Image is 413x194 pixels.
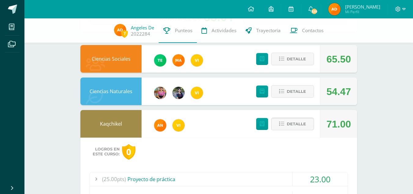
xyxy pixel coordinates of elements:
button: Detalle [271,118,314,130]
img: f428c1eda9873657749a26557ec094a8.png [191,54,203,67]
span: Detalle [287,118,306,130]
a: Punteos [159,18,197,43]
span: Punteos [175,27,192,34]
img: f428c1eda9873657749a26557ec094a8.png [191,87,203,99]
span: Contactos [302,27,323,34]
div: 23.00 [293,172,348,186]
span: Actividades [212,27,236,34]
span: 320 [311,8,318,15]
a: Trayectoria [241,18,285,43]
span: [PERSON_NAME] [345,4,380,10]
div: 65.50 [326,45,351,73]
span: Trayectoria [256,27,281,34]
span: Detalle [287,86,306,97]
span: Mi Perfil [345,9,380,14]
img: e8319d1de0642b858999b202df7e829e.png [154,87,166,99]
div: Ciencias Naturales [80,78,142,105]
img: f428c1eda9873657749a26557ec094a8.png [172,119,185,131]
div: Kaqchikel [80,110,142,138]
img: 43d3dab8d13cc64d9a3940a0882a4dc3.png [154,54,166,67]
img: fc6731ddebfef4a76f049f6e852e62c4.png [154,119,166,131]
img: 6e5d2a59b032968e530f96f4f3ce5ba6.png [328,3,341,15]
a: Contactos [285,18,328,43]
div: Ciencias Sociales [80,45,142,73]
button: Detalle [271,53,314,65]
span: Detalle [287,53,306,65]
span: Logros en este curso: [93,147,120,157]
div: 0 [122,144,135,160]
img: b2b209b5ecd374f6d147d0bc2cef63fa.png [172,87,185,99]
a: Actividades [197,18,241,43]
div: 71.00 [326,110,351,138]
div: 54.47 [326,78,351,105]
button: Detalle [271,85,314,98]
span: 7 [121,30,128,37]
div: Proyecto de práctica [90,172,348,186]
a: Angeles De [131,25,154,31]
a: 2022284 [131,31,150,37]
img: 6e5d2a59b032968e530f96f4f3ce5ba6.png [114,24,126,36]
img: 266030d5bbfb4fab9f05b9da2ad38396.png [172,54,185,67]
span: (25.00pts) [102,172,126,186]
